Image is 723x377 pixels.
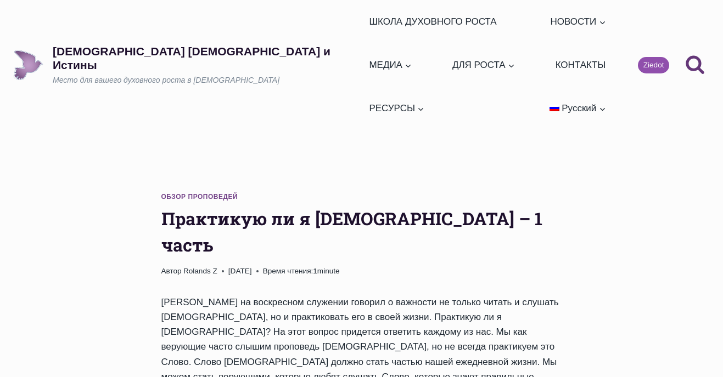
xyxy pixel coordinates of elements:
[228,265,252,277] time: [DATE]
[545,87,610,130] a: Русский
[369,101,424,116] span: РЕСУРСЫ
[161,265,182,277] span: Автор
[13,50,43,80] img: Draudze Gars un Patiesība
[551,14,606,29] span: НОВОСТИ
[161,205,562,258] h1: Практикую ли я [DEMOGRAPHIC_DATA] – 1 часть
[53,75,365,86] p: Место для вашего духовного роста в [DEMOGRAPHIC_DATA]
[680,50,710,80] button: Показать форму поиска
[638,57,669,73] a: Ziedot
[53,44,365,72] p: [DEMOGRAPHIC_DATA] [DEMOGRAPHIC_DATA] и Истины
[369,58,412,72] span: МЕДИА
[13,44,365,86] a: [DEMOGRAPHIC_DATA] [DEMOGRAPHIC_DATA] и ИстиныМесто для вашего духовного роста в [DEMOGRAPHIC_DATA]
[161,193,238,201] a: Обзор проповедей
[365,43,417,87] a: МЕДИА
[263,265,340,277] span: 1
[562,103,597,113] span: Русский
[452,58,515,72] span: ДЛЯ РОСТА
[317,267,340,275] span: minute
[447,43,519,87] a: ДЛЯ РОСТА
[365,87,429,130] a: РЕСУРСЫ
[183,267,217,275] a: Rolands Z
[551,43,610,87] a: КОНТАКТЫ
[263,267,313,275] span: Время чтения:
